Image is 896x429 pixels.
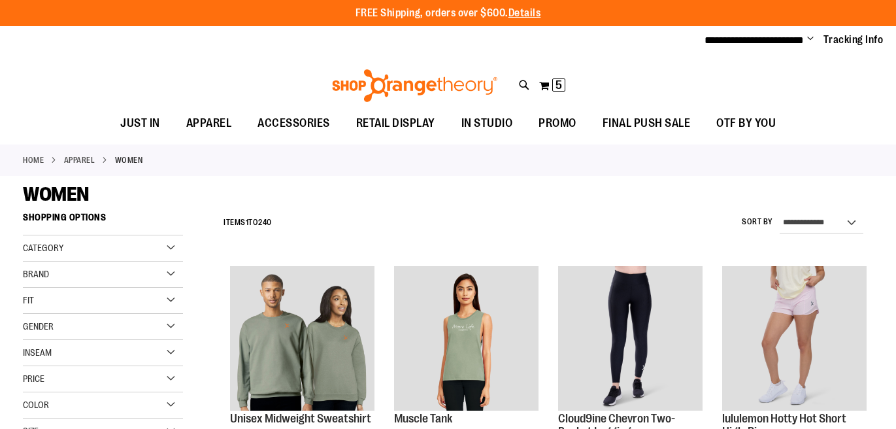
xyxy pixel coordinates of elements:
span: IN STUDIO [461,109,513,138]
span: Price [23,373,44,384]
span: Category [23,243,63,253]
a: PROMO [525,109,589,139]
span: OTF BY YOU [716,109,776,138]
a: OTF BY YOU [703,109,789,139]
span: Brand [23,269,49,279]
span: 1 [246,218,249,227]
span: Color [23,400,49,410]
span: 240 [258,218,272,227]
a: RETAIL DISPLAY [343,109,448,139]
strong: WOMEN [115,154,143,166]
span: PROMO [539,109,576,138]
a: Cloud9ine Chevron Two-Pocket Legging [558,266,703,413]
a: Details [508,7,541,19]
img: Cloud9ine Chevron Two-Pocket Legging [558,266,703,411]
a: Muscle Tank [394,412,452,425]
span: Gender [23,321,54,332]
span: RETAIL DISPLAY [356,109,435,138]
span: FINAL PUSH SALE [603,109,691,138]
a: Tracking Info [823,33,884,47]
span: Fit [23,295,34,305]
a: Muscle Tank [394,266,539,413]
a: JUST IN [107,109,173,139]
a: IN STUDIO [448,109,526,139]
button: Account menu [807,33,814,46]
span: APPAREL [186,109,232,138]
span: WOMEN [23,183,89,205]
p: FREE Shipping, orders over $600. [356,6,541,21]
a: ACCESSORIES [244,109,343,139]
a: lululemon Hotty Hot Short High-Rise [722,266,867,413]
img: Unisex Midweight Sweatshirt [230,266,374,411]
span: JUST IN [120,109,160,138]
img: lululemon Hotty Hot Short High-Rise [722,266,867,411]
img: Shop Orangetheory [330,69,499,102]
span: ACCESSORIES [257,109,330,138]
h2: Items to [224,213,272,233]
a: Unisex Midweight Sweatshirt [230,266,374,413]
label: Sort By [742,216,773,228]
a: FINAL PUSH SALE [589,109,704,139]
img: Muscle Tank [394,266,539,411]
strong: Shopping Options [23,206,183,235]
span: 5 [556,78,562,92]
a: APPAREL [173,109,245,138]
a: Home [23,154,44,166]
a: Unisex Midweight Sweatshirt [230,412,371,425]
span: Inseam [23,347,52,358]
a: APPAREL [64,154,95,166]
